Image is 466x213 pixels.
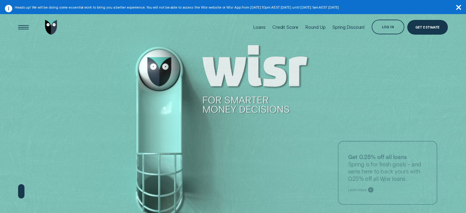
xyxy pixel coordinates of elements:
[332,11,365,44] a: Spring Discount
[305,11,326,44] a: Round Up
[407,20,448,35] a: Get Estimate
[348,153,427,182] p: Spring is for fresh goals - and we’re here to back yours with 0.25% off all Wisr loans.
[272,11,298,44] a: Credit Score
[253,24,266,30] div: Loans
[16,20,31,35] button: Open Menu
[332,24,365,30] div: Spring Discount
[348,153,407,160] strong: Get 0.25% off all loans
[348,188,366,192] span: Learn more
[372,20,404,34] button: Log in
[272,24,298,30] div: Credit Score
[44,11,59,44] a: Go to home page
[45,20,57,35] img: Wisr
[253,11,266,44] a: Loans
[305,24,326,30] div: Round Up
[338,141,437,205] a: Get 0.25% off all loansSpring is for fresh goals - and we’re here to back yours with 0.25% off al...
